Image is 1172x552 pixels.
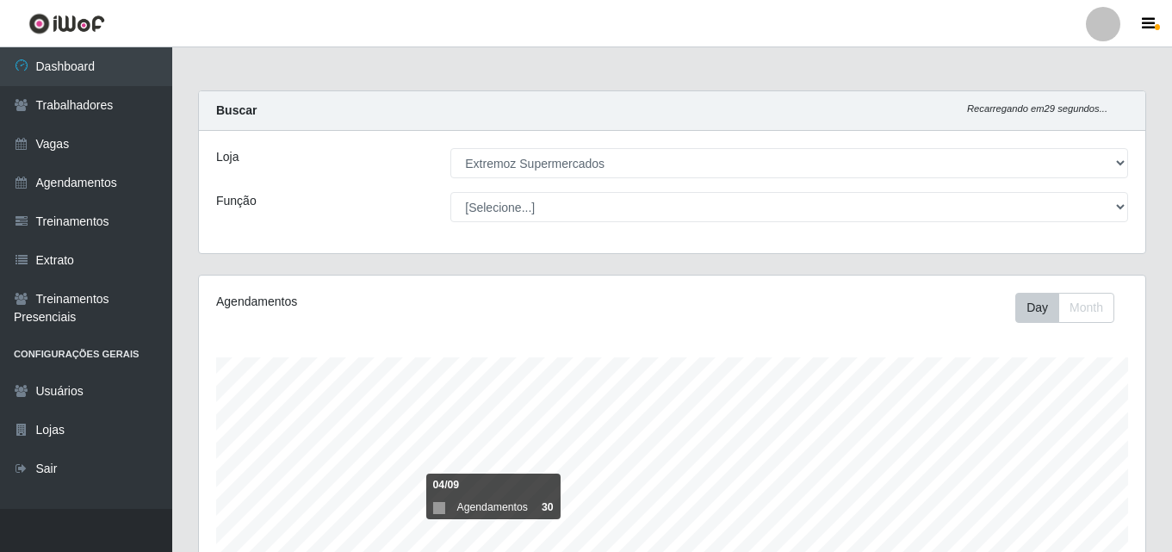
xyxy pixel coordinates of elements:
img: CoreUI Logo [28,13,105,34]
i: Recarregando em 29 segundos... [967,103,1107,114]
button: Day [1015,293,1059,323]
button: Month [1058,293,1114,323]
label: Loja [216,148,239,166]
strong: Buscar [216,103,257,117]
div: Agendamentos [216,293,581,311]
label: Função [216,192,257,210]
div: First group [1015,293,1114,323]
div: Toolbar with button groups [1015,293,1128,323]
